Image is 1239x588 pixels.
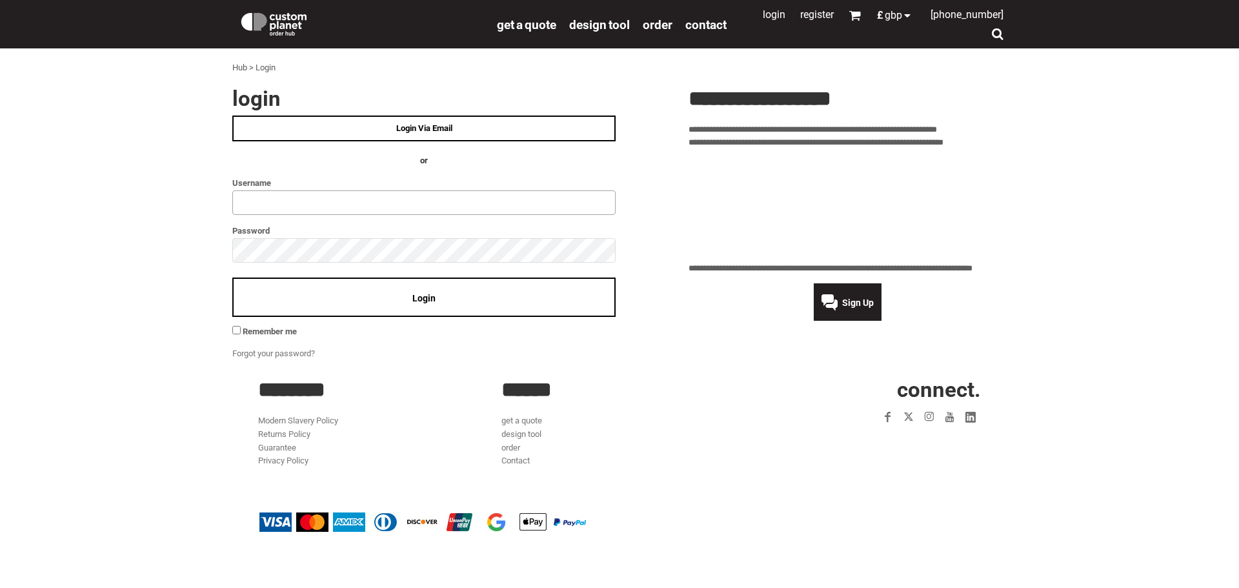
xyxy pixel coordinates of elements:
a: Login Via Email [232,116,616,141]
a: Privacy Policy [258,456,308,465]
h2: CONNECT. [745,379,981,400]
a: order [501,443,520,452]
span: Sign Up [842,298,874,308]
span: £ [877,10,885,21]
a: Hub [232,63,247,72]
a: Login [763,8,785,21]
input: Remember me [232,326,241,334]
span: Login Via Email [396,123,452,133]
label: Username [232,176,616,190]
img: Google Pay [480,512,512,532]
a: Contact [501,456,530,465]
a: Contact [685,17,727,32]
img: Mastercard [296,512,328,532]
span: [PHONE_NUMBER] [931,8,1003,21]
img: Discover [407,512,439,532]
iframe: Customer reviews powered by Trustpilot [689,157,1007,254]
a: order [643,17,672,32]
label: Password [232,223,616,238]
a: Guarantee [258,443,296,452]
img: Apple Pay [517,512,549,532]
img: Custom Planet [239,10,309,35]
iframe: Customer reviews powered by Trustpilot [803,435,981,451]
h2: Login [232,88,616,109]
a: Register [800,8,834,21]
img: Diners Club [370,512,402,532]
span: GBP [885,10,902,21]
h4: OR [232,154,616,168]
span: Remember me [243,327,297,336]
a: Forgot your password? [232,349,315,358]
div: > [249,61,254,75]
div: Login [256,61,276,75]
a: Modern Slavery Policy [258,416,338,425]
a: design tool [569,17,630,32]
a: Returns Policy [258,429,310,439]
a: get a quote [501,416,542,425]
a: design tool [501,429,541,439]
img: Visa [259,512,292,532]
img: American Express [333,512,365,532]
a: Custom Planet [232,3,490,42]
img: China UnionPay [443,512,476,532]
span: Login [412,293,436,303]
a: get a quote [497,17,556,32]
img: PayPal [554,518,586,526]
